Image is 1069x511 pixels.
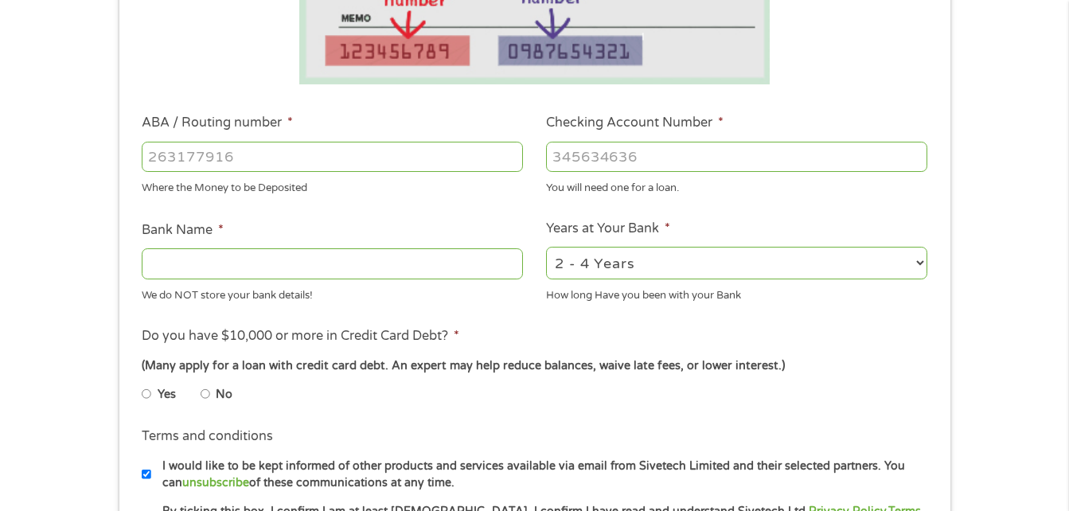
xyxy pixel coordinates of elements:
[546,282,927,303] div: How long Have you been with your Bank
[546,220,670,237] label: Years at Your Bank
[546,175,927,197] div: You will need one for a loan.
[151,458,932,492] label: I would like to be kept informed of other products and services available via email from Sivetech...
[142,222,224,239] label: Bank Name
[142,115,293,131] label: ABA / Routing number
[142,175,523,197] div: Where the Money to be Deposited
[142,328,459,345] label: Do you have $10,000 or more in Credit Card Debt?
[142,428,273,445] label: Terms and conditions
[216,386,232,404] label: No
[158,386,176,404] label: Yes
[182,476,249,490] a: unsubscribe
[142,282,523,303] div: We do NOT store your bank details!
[142,142,523,172] input: 263177916
[546,115,724,131] label: Checking Account Number
[142,357,927,375] div: (Many apply for a loan with credit card debt. An expert may help reduce balances, waive late fees...
[546,142,927,172] input: 345634636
